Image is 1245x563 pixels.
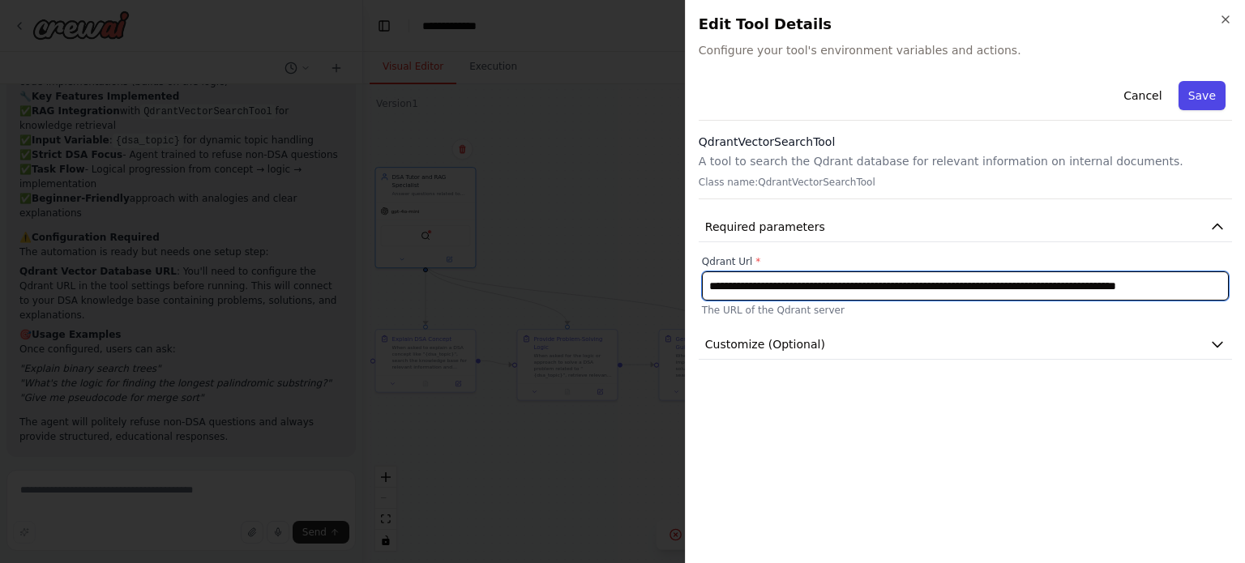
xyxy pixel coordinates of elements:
p: The URL of the Qdrant server [702,304,1229,317]
span: Customize (Optional) [705,336,825,352]
p: A tool to search the Qdrant database for relevant information on internal documents. [699,153,1232,169]
span: Required parameters [705,219,825,235]
button: Required parameters [699,212,1232,242]
h2: Edit Tool Details [699,13,1232,36]
button: Save [1179,81,1226,110]
button: Customize (Optional) [699,330,1232,360]
h3: QdrantVectorSearchTool [699,134,1232,150]
button: Cancel [1114,81,1171,110]
p: Class name: QdrantVectorSearchTool [699,176,1232,189]
span: Configure your tool's environment variables and actions. [699,42,1232,58]
label: Qdrant Url [702,255,1229,268]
